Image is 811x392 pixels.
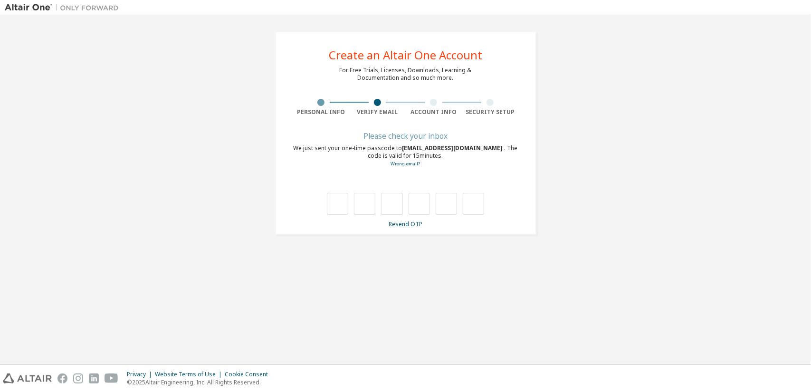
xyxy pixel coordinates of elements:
[293,108,350,116] div: Personal Info
[89,373,99,383] img: linkedin.svg
[127,378,274,386] p: © 2025 Altair Engineering, Inc. All Rights Reserved.
[127,371,155,378] div: Privacy
[389,220,422,228] a: Resend OTP
[225,371,274,378] div: Cookie Consent
[5,3,124,12] img: Altair One
[340,67,472,82] div: For Free Trials, Licenses, Downloads, Learning & Documentation and so much more.
[329,49,482,61] div: Create an Altair One Account
[105,373,118,383] img: youtube.svg
[293,133,518,139] div: Please check your inbox
[57,373,67,383] img: facebook.svg
[462,108,518,116] div: Security Setup
[3,373,52,383] img: altair_logo.svg
[349,108,406,116] div: Verify Email
[73,373,83,383] img: instagram.svg
[155,371,225,378] div: Website Terms of Use
[293,144,518,168] div: We just sent your one-time passcode to . The code is valid for 15 minutes.
[406,108,462,116] div: Account Info
[402,144,505,152] span: [EMAIL_ADDRESS][DOMAIN_NAME]
[391,161,420,167] a: Go back to the registration form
